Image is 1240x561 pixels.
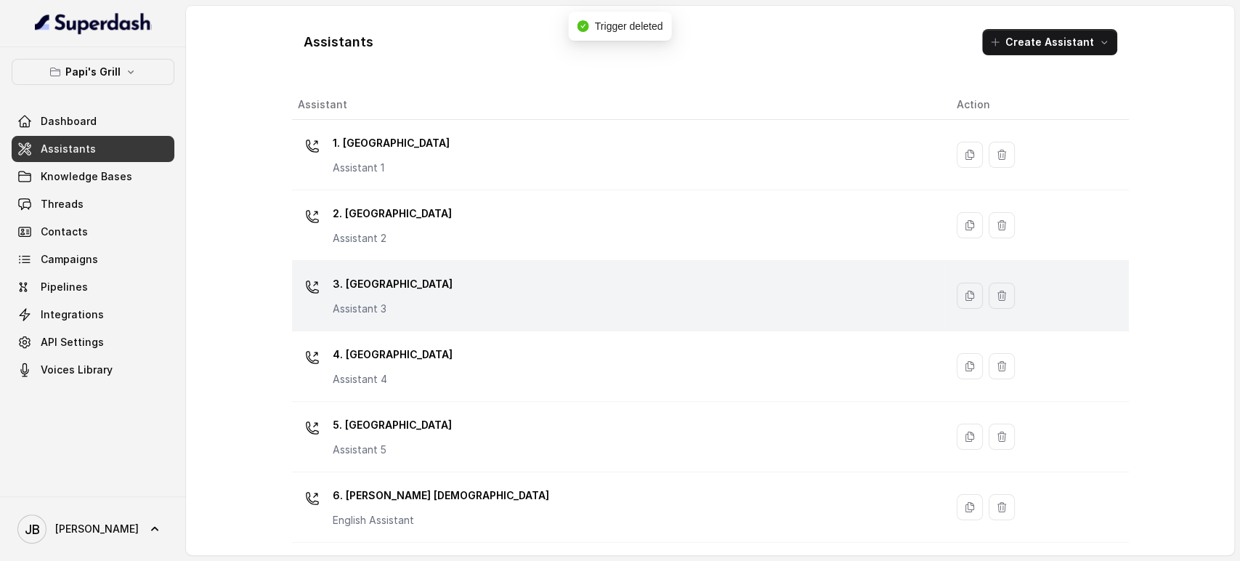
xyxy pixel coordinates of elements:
span: Trigger deleted [595,20,663,32]
a: API Settings [12,329,174,355]
span: API Settings [41,335,104,350]
th: Action [945,90,1129,120]
p: Assistant 4 [333,372,453,387]
span: Voices Library [41,363,113,377]
span: Assistants [41,142,96,156]
p: Assistant 2 [333,231,452,246]
span: Campaigns [41,252,98,267]
p: 3. [GEOGRAPHIC_DATA] [333,273,453,296]
span: check-circle [578,20,589,32]
a: Integrations [12,302,174,328]
a: [PERSON_NAME] [12,509,174,549]
span: Integrations [41,307,104,322]
a: Threads [12,191,174,217]
a: Campaigns [12,246,174,273]
p: 5. [GEOGRAPHIC_DATA] [333,413,452,437]
button: Create Assistant [982,29,1117,55]
p: Papi's Grill [65,63,121,81]
span: Knowledge Bases [41,169,132,184]
p: Assistant 3 [333,302,453,316]
span: [PERSON_NAME] [55,522,139,536]
th: Assistant [292,90,945,120]
p: English Assistant [333,513,549,528]
p: 4. [GEOGRAPHIC_DATA] [333,343,453,366]
a: Pipelines [12,274,174,300]
a: Dashboard [12,108,174,134]
p: Assistant 1 [333,161,450,175]
h1: Assistants [304,31,373,54]
button: Papi's Grill [12,59,174,85]
a: Voices Library [12,357,174,383]
p: Assistant 5 [333,443,452,457]
text: JB [25,522,40,537]
a: Contacts [12,219,174,245]
p: 2. [GEOGRAPHIC_DATA] [333,202,452,225]
a: Assistants [12,136,174,162]
img: light.svg [35,12,152,35]
span: Pipelines [41,280,88,294]
span: Dashboard [41,114,97,129]
p: 6. [PERSON_NAME] [DEMOGRAPHIC_DATA] [333,484,549,507]
a: Knowledge Bases [12,164,174,190]
span: Contacts [41,225,88,239]
span: Threads [41,197,84,211]
p: 1. [GEOGRAPHIC_DATA] [333,132,450,155]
